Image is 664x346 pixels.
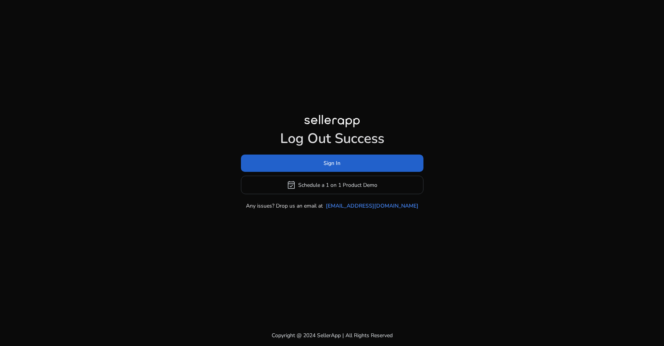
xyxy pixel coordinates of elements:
[287,180,296,190] span: event_available
[324,159,340,167] span: Sign In
[241,130,423,147] h1: Log Out Success
[326,202,418,210] a: [EMAIL_ADDRESS][DOMAIN_NAME]
[241,176,423,194] button: event_availableSchedule a 1 on 1 Product Demo
[241,155,423,172] button: Sign In
[246,202,323,210] p: Any issues? Drop us an email at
